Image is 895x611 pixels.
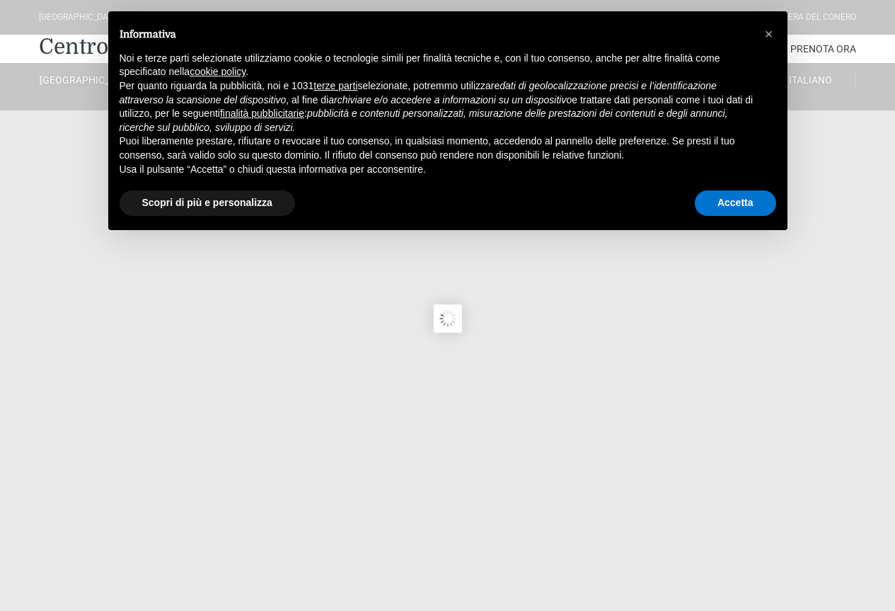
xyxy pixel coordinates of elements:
div: [GEOGRAPHIC_DATA] [39,11,120,24]
button: Scopri di più e personalizza [120,190,295,216]
em: archiviare e/o accedere a informazioni su un dispositivo [328,94,572,105]
div: Riviera Del Conero [773,11,856,24]
p: Usa il pulsante “Accetta” o chiudi questa informativa per acconsentire. [120,163,753,177]
span: Italiano [789,74,832,86]
button: finalità pubblicitarie [220,107,304,121]
a: Prenota Ora [790,35,856,63]
button: Chiudi questa informativa [758,23,780,45]
p: Per quanto riguarda la pubblicità, noi e 1031 selezionate, potremmo utilizzare , al fine di e tra... [120,79,753,135]
button: Accetta [695,190,776,216]
a: Italiano [766,74,856,86]
span: × [765,26,773,42]
a: cookie policy [190,66,246,77]
a: [GEOGRAPHIC_DATA] [39,74,129,86]
button: terze parti [313,79,357,93]
em: pubblicità e contenuti personalizzati, misurazione delle prestazioni dei contenuti e degli annunc... [120,108,728,133]
em: dati di geolocalizzazione precisi e l’identificazione attraverso la scansione del dispositivo [120,80,717,105]
h2: Informativa [120,28,753,40]
a: Centro Vacanze De Angelis [39,33,312,61]
p: Puoi liberamente prestare, rifiutare o revocare il tuo consenso, in qualsiasi momento, accedendo ... [120,135,753,162]
p: Noi e terze parti selezionate utilizziamo cookie o tecnologie simili per finalità tecniche e, con... [120,52,753,79]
